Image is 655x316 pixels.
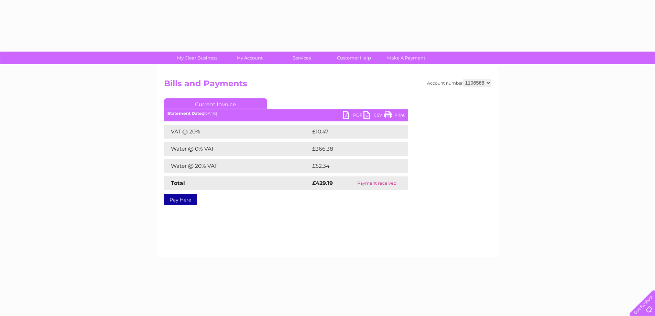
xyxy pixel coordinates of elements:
[164,194,197,205] a: Pay Here
[384,111,405,121] a: Print
[343,111,363,121] a: PDF
[427,79,491,87] div: Account number
[310,142,396,156] td: £366.38
[164,111,408,116] div: [DATE]
[310,125,394,139] td: £10.47
[346,176,408,190] td: Payment received
[378,52,435,64] a: Make A Payment
[221,52,278,64] a: My Account
[164,159,310,173] td: Water @ 20% VAT
[171,180,185,186] strong: Total
[312,180,333,186] strong: £429.19
[310,159,394,173] td: £52.34
[167,111,203,116] b: Statement Date:
[363,111,384,121] a: CSV
[164,98,267,109] a: Current Invoice
[273,52,330,64] a: Services
[164,79,491,92] h2: Bills and Payments
[164,142,310,156] td: Water @ 0% VAT
[164,125,310,139] td: VAT @ 20%
[326,52,382,64] a: Customer Help
[169,52,226,64] a: My Clear Business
